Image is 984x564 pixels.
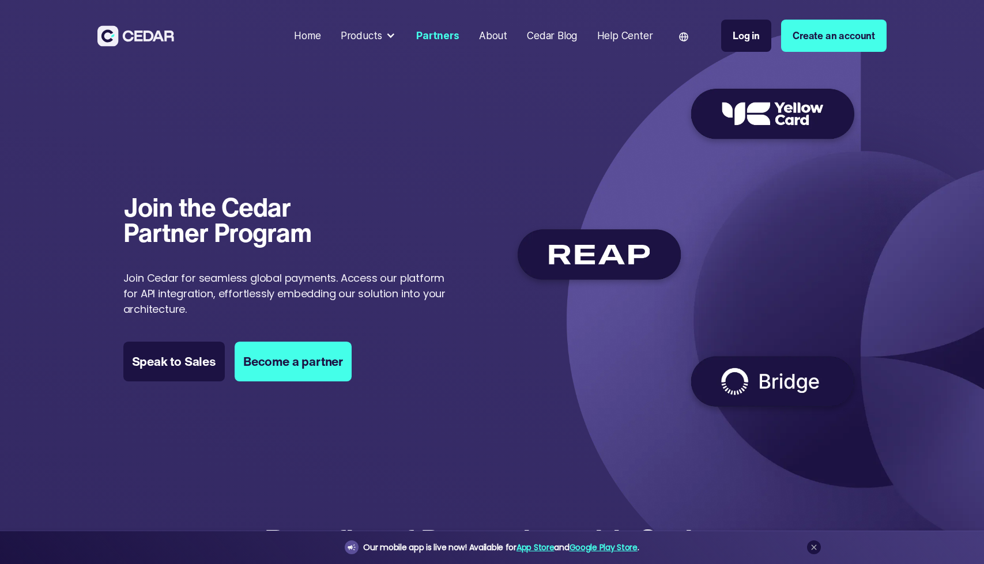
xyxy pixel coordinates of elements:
a: Speak to Sales [123,342,225,381]
a: Become a partner [235,342,352,381]
div: Home [294,28,321,43]
div: Cedar Blog [527,28,577,43]
div: Help Center [597,28,653,43]
h1: Join the Cedar Partner Program [123,195,326,246]
a: App Store [516,542,554,553]
div: Products [341,28,382,43]
img: announcement [347,543,356,552]
div: Our mobile app is live now! Available for and . [363,540,639,555]
p: Join Cedar for seamless global payments. Access our platform for API integration, effortlessly em... [123,270,462,317]
a: About [474,22,512,49]
a: Google Play Store [570,542,638,553]
a: Create an account [781,20,887,52]
div: Products [335,24,401,48]
div: About [479,28,507,43]
a: Help Center [592,22,658,49]
a: Log in [721,20,771,52]
a: Partners [412,22,465,49]
img: world icon [679,32,688,41]
div: Log in [733,28,760,43]
a: Cedar Blog [522,22,582,49]
div: Partners [416,28,459,43]
a: Home [289,22,326,49]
